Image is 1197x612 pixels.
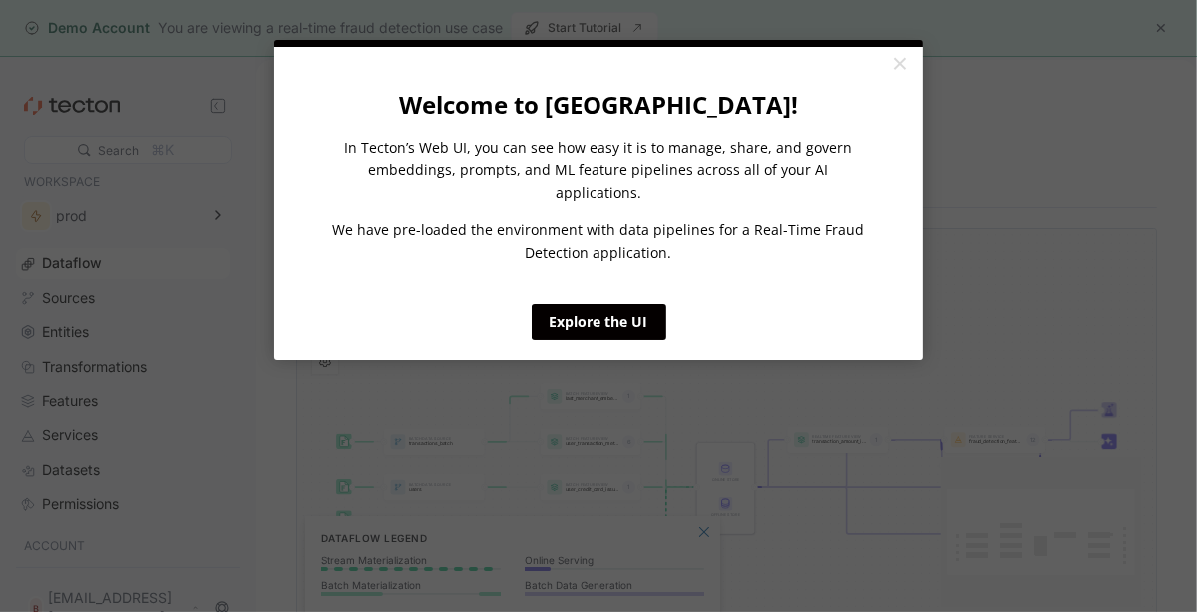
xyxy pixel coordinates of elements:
div: current step [274,40,923,47]
p: In Tecton’s Web UI, you can see how easy it is to manage, share, and govern embeddings, prompts, ... [328,137,869,204]
strong: Welcome to [GEOGRAPHIC_DATA]! [399,88,798,121]
a: Explore the UI [532,304,666,340]
p: We have pre-loaded the environment with data pipelines for a Real-Time Fraud Detection application. [328,219,869,264]
a: Close modal [882,47,917,83]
